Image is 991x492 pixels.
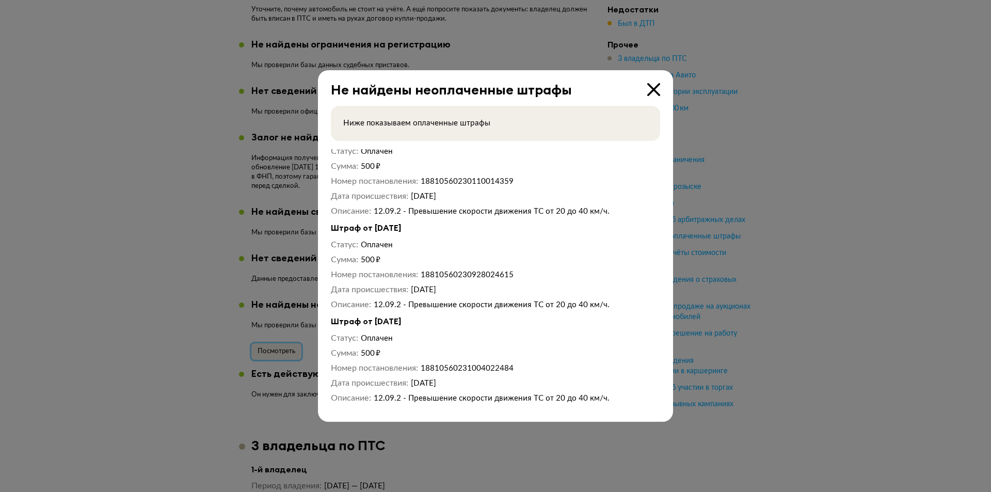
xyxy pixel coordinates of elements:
dt: Статус [331,240,358,250]
span: 18810560230928024615 [421,271,514,279]
h4: Штраф от [DATE] [331,316,660,327]
span: Оплачен [361,241,393,249]
dt: Дата происшествия [331,191,408,202]
dt: Дата происшествия [331,378,408,389]
dt: Номер постановления [331,176,418,187]
span: 18810560230110014359 [421,178,514,185]
dt: Сумма [331,348,358,359]
span: 18810560231004022484 [421,364,514,372]
dt: Дата происшествия [331,284,408,295]
dt: Описание [331,393,371,404]
dt: Статус [331,333,358,344]
span: Оплачен [361,335,393,342]
span: Оплачен [361,148,393,155]
span: 500 ₽ [361,256,380,264]
div: Не найдены неоплаченные штрафы [318,70,663,98]
dt: Сумма [331,255,358,265]
dt: Описание [331,206,371,217]
dt: Номер постановления [331,269,418,280]
span: 500 ₽ [361,350,380,357]
dt: Номер постановления [331,363,418,374]
h4: Штраф от [DATE] [331,223,660,233]
span: 500 ₽ [361,163,380,170]
dt: Сумма [331,161,358,172]
span: 12.09.2 - Превышение скорости движения ТС от 20 до 40 км/ч. [374,394,610,402]
span: [DATE] [411,193,436,200]
span: 12.09.2 - Превышение скорости движения ТС от 20 до 40 км/ч. [374,208,610,215]
span: 12.09.2 - Превышение скорости движения ТС от 20 до 40 км/ч. [374,301,610,309]
span: [DATE] [411,286,436,294]
span: [DATE] [411,379,436,387]
dt: Описание [331,299,371,310]
p: Ниже показываем оплаченные штрафы [343,118,648,129]
dt: Статус [331,146,358,157]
